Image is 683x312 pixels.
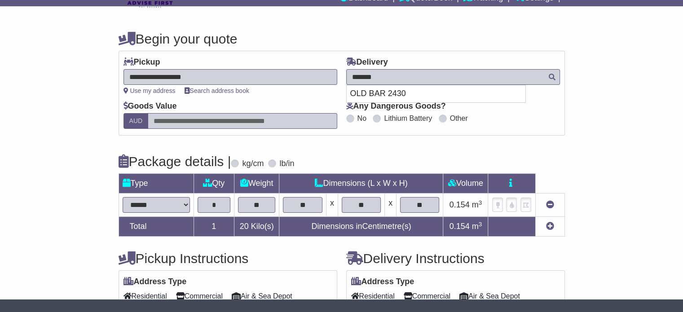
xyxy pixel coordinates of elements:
span: Air & Sea Depot [459,289,520,303]
td: 1 [194,217,234,237]
td: Kilo(s) [234,217,279,237]
div: OLD BAR 2430 [347,85,525,102]
td: x [385,193,397,217]
span: Air & Sea Depot [232,289,292,303]
a: Remove this item [546,200,554,209]
a: Add new item [546,222,554,231]
span: Residential [123,289,167,303]
label: Address Type [123,277,187,287]
span: 0.154 [449,222,470,231]
td: Dimensions (L x W x H) [279,174,443,193]
span: 0.154 [449,200,470,209]
span: Commercial [176,289,223,303]
label: Address Type [351,277,414,287]
h4: Package details | [119,154,231,169]
span: Commercial [404,289,450,303]
h4: Pickup Instructions [119,251,337,266]
a: Search address book [185,87,249,94]
span: m [472,222,482,231]
label: Other [450,114,468,123]
h4: Delivery Instructions [346,251,565,266]
label: Pickup [123,57,160,67]
label: kg/cm [242,159,264,169]
td: Total [119,217,194,237]
label: lb/in [279,159,294,169]
label: Delivery [346,57,388,67]
td: Volume [443,174,488,193]
td: Type [119,174,194,193]
sup: 3 [479,199,482,206]
sup: 3 [479,221,482,228]
label: AUD [123,113,149,129]
td: Dimensions in Centimetre(s) [279,217,443,237]
h4: Begin your quote [119,31,565,46]
span: 20 [240,222,249,231]
span: Residential [351,289,395,303]
label: Lithium Battery [384,114,432,123]
label: No [357,114,366,123]
label: Goods Value [123,101,177,111]
td: x [326,193,338,217]
td: Qty [194,174,234,193]
td: Weight [234,174,279,193]
a: Use my address [123,87,176,94]
label: Any Dangerous Goods? [346,101,446,111]
span: m [472,200,482,209]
